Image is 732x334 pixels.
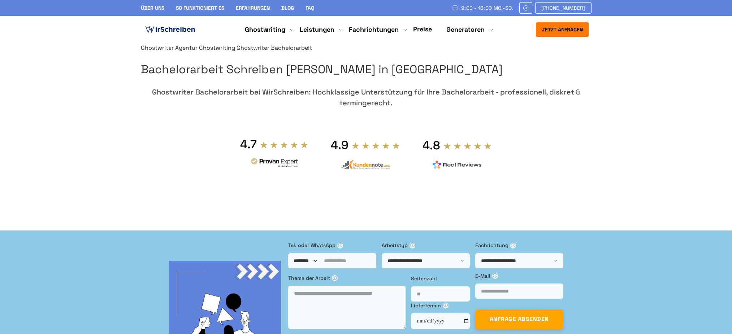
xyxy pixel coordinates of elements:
[260,141,309,149] img: stars
[199,44,235,52] a: Ghostwriting
[423,138,440,153] div: 4.8
[337,243,343,249] span: ⓘ
[452,5,458,10] img: Schedule
[410,243,415,249] span: ⓘ
[535,2,592,14] a: [PHONE_NUMBER]
[236,5,270,11] a: Erfahrungen
[351,142,400,150] img: stars
[300,25,334,34] a: Leistungen
[144,24,196,35] img: logo ghostwriter-österreich
[141,44,198,52] a: Ghostwriter Agentur
[446,25,485,34] a: Generatoren
[382,241,470,249] label: Arbeitstyp
[141,60,592,79] h1: Bachelorarbeit Schreiben [PERSON_NAME] in [GEOGRAPHIC_DATA]
[443,142,492,150] img: stars
[523,5,529,11] img: Email
[541,5,585,11] span: [PHONE_NUMBER]
[288,274,406,282] label: Thema der Arbeit
[492,273,498,279] span: ⓘ
[349,25,399,34] a: Fachrichtungen
[176,5,224,11] a: So funktioniert es
[461,5,514,11] span: 9:00 - 18:00 Mo.-So.
[331,138,348,152] div: 4.9
[433,161,482,169] img: realreviews
[306,5,314,11] a: FAQ
[332,275,338,281] span: ⓘ
[288,241,376,249] label: Tel. oder WhatsApp
[341,160,390,170] img: kundennote
[240,137,257,151] div: 4.7
[141,5,164,11] a: Über uns
[141,87,592,108] div: Ghostwriter Bachelorarbeit bei WirSchreiben: Hochklassige Unterstützung für Ihre Bachelorarbeit -...
[475,309,563,329] button: ANFRAGE ABSENDEN
[411,274,470,282] label: Seitenzahl
[281,5,294,11] a: Blog
[245,25,285,34] a: Ghostwriting
[475,241,563,249] label: Fachrichtung
[237,44,312,52] span: Ghostwriter Bachelorarbeit
[475,272,563,280] label: E-Mail
[510,243,516,249] span: ⓘ
[413,25,432,33] a: Preise
[411,302,470,309] label: Liefertermin
[443,303,449,308] span: ⓘ
[536,22,589,37] button: Jetzt anfragen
